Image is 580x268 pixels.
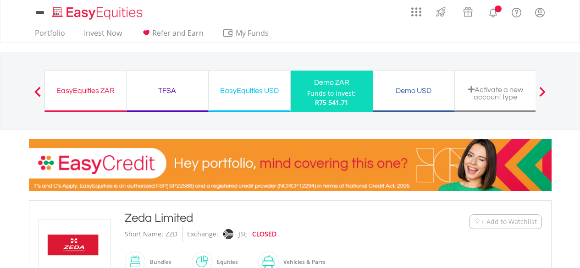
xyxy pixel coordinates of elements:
img: grid-menu-icon.svg [411,7,421,17]
a: Home page [49,2,146,21]
a: AppsGrid [405,2,427,17]
div: EasyEquities ZAR [50,84,121,97]
img: jse.png [223,229,233,239]
img: Watchlist [474,218,481,225]
div: Zeda Limited [125,210,413,226]
a: Invest Now [80,28,126,43]
span: Refer and Earn [152,28,204,38]
div: Demo USD [378,84,449,97]
div: Demo ZAR [296,76,367,89]
div: CLOSED [252,226,276,242]
img: vouchers-v2.svg [460,5,475,19]
span: R75 541.71 [315,98,348,107]
a: Vouchers [454,2,481,19]
a: Refer and Earn [137,28,207,43]
div: Short Name: [125,226,163,242]
span: + Add to Watchlist [481,217,537,226]
div: Exchange: [187,226,218,242]
img: EasyEquities_Logo.png [50,5,146,21]
img: EasyCredit Promotion Banner [29,139,552,191]
button: Watchlist + Add to Watchlist [469,214,542,229]
img: thrive-v2.svg [433,5,448,19]
div: Funds to invest: [307,89,356,98]
a: Portfolio [31,28,69,43]
div: TFSA [132,84,203,97]
span: My Funds [222,27,282,39]
a: FAQ's and Support [505,2,528,21]
div: Activate a new account type [460,86,531,101]
div: ZZD [166,226,177,242]
div: EasyEquities USD [214,84,285,97]
a: Notifications [481,2,505,21]
div: JSE [238,226,248,242]
a: My Profile [528,2,552,22]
